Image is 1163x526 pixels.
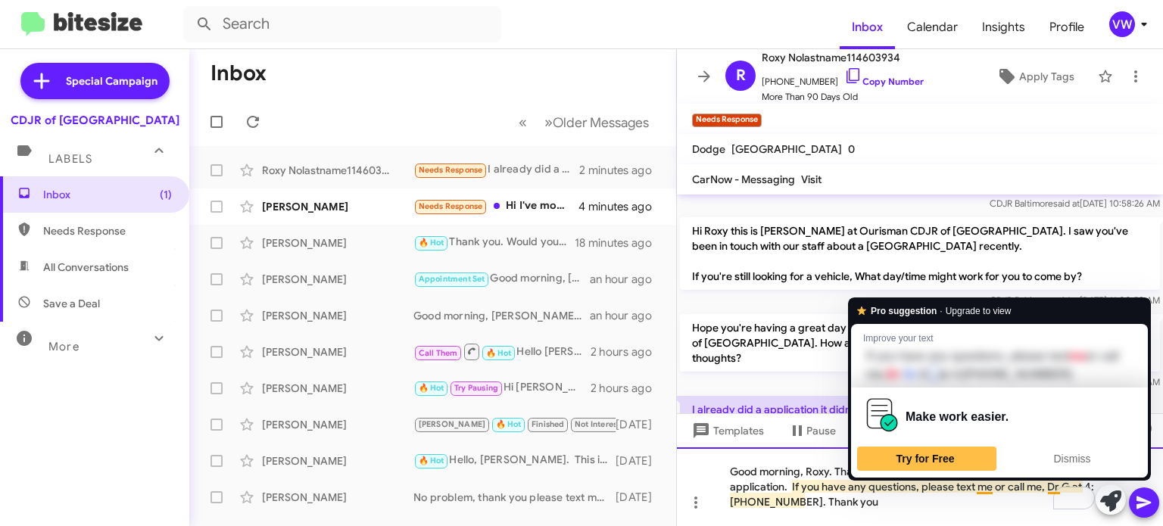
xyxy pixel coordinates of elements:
[413,308,590,323] div: Good morning, [PERSON_NAME]. If you have any questions, please text me at [PHONE_NUMBER]
[510,107,536,138] button: Previous
[413,342,591,361] div: Hello [PERSON_NAME], when you arrive, please ask for Dr. V. I am the vehicle upgrade manager. If ...
[970,5,1037,49] a: Insights
[736,64,746,88] span: R
[413,270,590,288] div: Good morning, [PERSON_NAME]. I'm just checking to see if you can stop in [DATE] or [DATE] so we c...
[776,417,848,444] button: Pause
[413,379,591,397] div: Hi [PERSON_NAME], it's [PERSON_NAME], General Sales Manager at Ourisman CDJR of [GEOGRAPHIC_DATA]...
[848,142,855,156] span: 0
[210,61,267,86] h1: Inbox
[262,490,413,505] div: [PERSON_NAME]
[616,490,664,505] div: [DATE]
[262,381,413,396] div: [PERSON_NAME]
[413,198,578,215] div: Hi I've moved out of state. I'm all set. Thank you!
[43,296,100,311] span: Save a Deal
[413,234,575,251] div: Thank you. Would you be able to stop [DATE] this week? If you have any questions, please text me ...
[262,417,413,432] div: [PERSON_NAME]
[496,419,522,429] span: 🔥 Hot
[510,107,658,138] nav: Page navigation example
[419,165,483,175] span: Needs Response
[692,114,762,127] small: Needs Response
[590,272,664,287] div: an hour ago
[579,163,664,178] div: 2 minutes ago
[591,381,664,396] div: 2 hours ago
[43,223,172,238] span: Needs Response
[262,344,413,359] div: [PERSON_NAME]
[616,417,664,432] div: [DATE]
[762,67,924,89] span: [PHONE_NUMBER]
[762,48,924,67] span: Roxy Nolastname114603934
[48,340,80,353] span: More
[262,163,413,178] div: Roxy Nolastname114603934
[895,5,970,49] a: Calendar
[575,419,631,429] span: Not Interested
[262,453,413,468] div: [PERSON_NAME]
[419,238,444,247] span: 🔥 Hot
[979,63,1090,90] button: Apply Tags
[1096,11,1146,37] button: vw
[1037,5,1096,49] a: Profile
[419,201,483,211] span: Needs Response
[1053,294,1080,306] span: said at
[806,417,836,444] span: Pause
[578,199,664,214] div: 4 minutes ago
[486,348,512,358] span: 🔥 Hot
[680,217,1160,290] p: Hi Roxy this is [PERSON_NAME] at Ourisman CDJR of [GEOGRAPHIC_DATA]. I saw you've been in touch w...
[840,5,895,49] a: Inbox
[731,142,842,156] span: [GEOGRAPHIC_DATA]
[419,456,444,465] span: 🔥 Hot
[454,383,498,393] span: Try Pausing
[844,76,924,87] a: Copy Number
[413,452,616,469] div: Hello, [PERSON_NAME]. This is Ourisman Jeep Dodge Ram Chrysler. Thank you for your inquiry. Are y...
[11,113,179,128] div: CDJR of [GEOGRAPHIC_DATA]
[419,274,485,284] span: Appointment Set
[553,114,649,131] span: Older Messages
[413,161,579,179] div: I already did a application it didn't get approved
[519,113,527,132] span: «
[43,260,129,275] span: All Conversations
[762,89,924,104] span: More Than 90 Days Old
[419,348,458,358] span: Call Them
[413,416,616,433] div: Thank you
[262,199,413,214] div: [PERSON_NAME]
[20,63,170,99] a: Special Campaign
[692,142,725,156] span: Dodge
[1109,11,1135,37] div: vw
[689,417,764,444] span: Templates
[413,490,616,505] div: No problem, thank you please text me or call me when you are ready at 443-367-860-1. Thank you.
[990,198,1160,209] span: CDJR Baltimore [DATE] 10:58:26 AM
[990,294,1160,306] span: CDJR Baltimore [DATE] 11:00:58 AM
[591,344,664,359] div: 2 hours ago
[66,73,157,89] span: Special Campaign
[1053,198,1080,209] span: said at
[262,308,413,323] div: [PERSON_NAME]
[419,419,486,429] span: [PERSON_NAME]
[677,417,776,444] button: Templates
[692,173,795,186] span: CarNow - Messaging
[419,383,444,393] span: 🔥 Hot
[801,173,822,186] span: Visit
[532,419,565,429] span: Finished
[1019,63,1074,90] span: Apply Tags
[590,308,664,323] div: an hour ago
[535,107,658,138] button: Next
[160,187,172,202] span: (1)
[262,235,413,251] div: [PERSON_NAME]
[680,396,940,423] p: I already did a application it didn't get approved
[183,6,501,42] input: Search
[262,272,413,287] div: [PERSON_NAME]
[43,187,172,202] span: Inbox
[48,152,92,166] span: Labels
[616,453,664,468] div: [DATE]
[575,235,664,251] div: 18 minutes ago
[544,113,553,132] span: »
[680,314,1160,372] p: Hope you're having a great day [PERSON_NAME]. this is [PERSON_NAME] at Ourisman CDJR of [GEOGRAPH...
[677,447,1163,526] div: To enrich screen reader interactions, please activate Accessibility in Grammarly extension settings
